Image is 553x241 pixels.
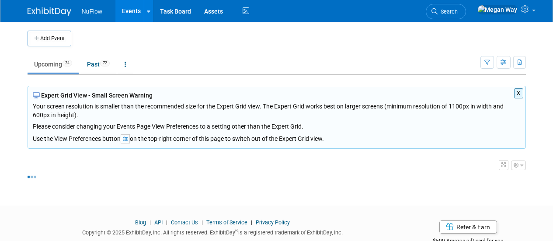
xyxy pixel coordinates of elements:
div: Your screen resolution is smaller than the recommended size for the Expert Grid view. The Expert ... [33,100,521,131]
span: | [147,219,153,226]
a: Past72 [80,56,116,73]
a: Upcoming24 [28,56,79,73]
span: 24 [63,60,72,66]
a: Terms of Service [206,219,247,226]
div: Expert Grid View - Small Screen Warning [33,91,521,100]
a: Contact Us [171,219,198,226]
a: Refer & Earn [439,220,497,234]
div: Copyright © 2025 ExhibitDay, Inc. All rights reserved. ExhibitDay is a registered trademark of Ex... [28,227,398,237]
a: Privacy Policy [256,219,290,226]
span: | [249,219,254,226]
span: | [199,219,205,226]
a: Blog [135,219,146,226]
div: Use the View Preferences button on the top-right corner of this page to switch out of the Expert ... [33,131,521,143]
button: Add Event [28,31,71,46]
img: ExhibitDay [28,7,71,16]
div: Please consider changing your Events Page View Preferences to a setting other than the Expert Grid. [33,119,521,131]
span: 72 [100,60,110,66]
button: X [514,88,523,98]
span: Search [438,8,458,15]
img: Megan Way [477,5,518,14]
span: NuFlow [82,8,102,15]
sup: ® [235,228,238,233]
a: API [154,219,163,226]
img: loading... [28,176,36,178]
a: Search [426,4,466,19]
span: | [164,219,170,226]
